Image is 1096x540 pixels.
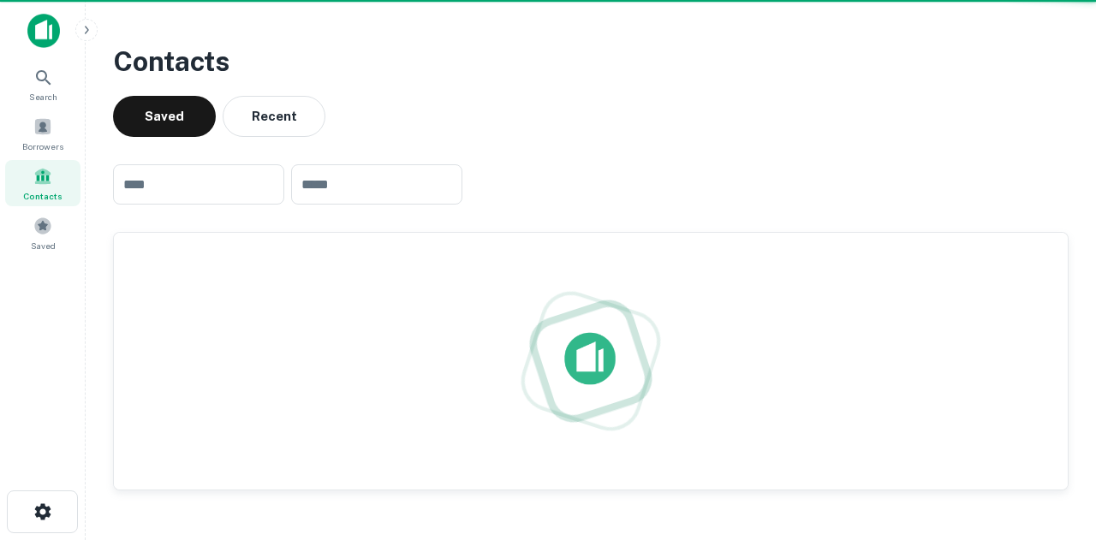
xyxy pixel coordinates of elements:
[5,210,80,256] a: Saved
[5,160,80,206] a: Contacts
[27,14,60,48] img: capitalize-icon.png
[113,41,1069,82] h3: Contacts
[29,90,57,104] span: Search
[5,110,80,157] a: Borrowers
[1010,403,1096,485] iframe: Chat Widget
[22,139,63,153] span: Borrowers
[113,96,216,137] button: Saved
[223,96,325,137] button: Recent
[31,239,56,252] span: Saved
[23,189,63,203] span: Contacts
[5,61,80,107] a: Search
